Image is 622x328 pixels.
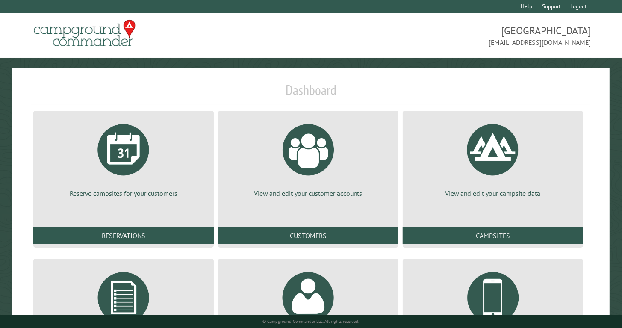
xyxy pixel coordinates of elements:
h1: Dashboard [31,82,591,105]
p: Reserve campsites for your customers [44,189,203,198]
a: View and edit your campsite data [413,118,573,198]
a: Reserve campsites for your customers [44,118,203,198]
a: View and edit your customer accounts [228,118,388,198]
small: © Campground Commander LLC. All rights reserved. [262,319,359,324]
a: Reservations [33,227,214,244]
p: View and edit your customer accounts [228,189,388,198]
a: Customers [218,227,398,244]
a: Campsites [403,227,583,244]
img: Campground Commander [31,17,138,50]
span: [GEOGRAPHIC_DATA] [EMAIL_ADDRESS][DOMAIN_NAME] [311,24,591,47]
p: View and edit your campsite data [413,189,573,198]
